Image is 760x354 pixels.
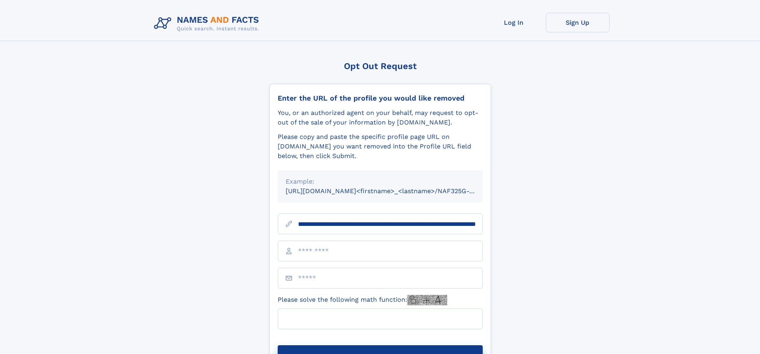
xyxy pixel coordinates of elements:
[482,13,546,32] a: Log In
[151,13,266,34] img: Logo Names and Facts
[546,13,610,32] a: Sign Up
[278,94,483,103] div: Enter the URL of the profile you would like removed
[286,177,475,186] div: Example:
[278,108,483,127] div: You, or an authorized agent on your behalf, may request to opt-out of the sale of your informatio...
[269,61,491,71] div: Opt Out Request
[278,132,483,161] div: Please copy and paste the specific profile page URL on [DOMAIN_NAME] you want removed into the Pr...
[286,187,498,195] small: [URL][DOMAIN_NAME]<firstname>_<lastname>/NAF325G-xxxxxxxx
[278,295,447,305] label: Please solve the following math function:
